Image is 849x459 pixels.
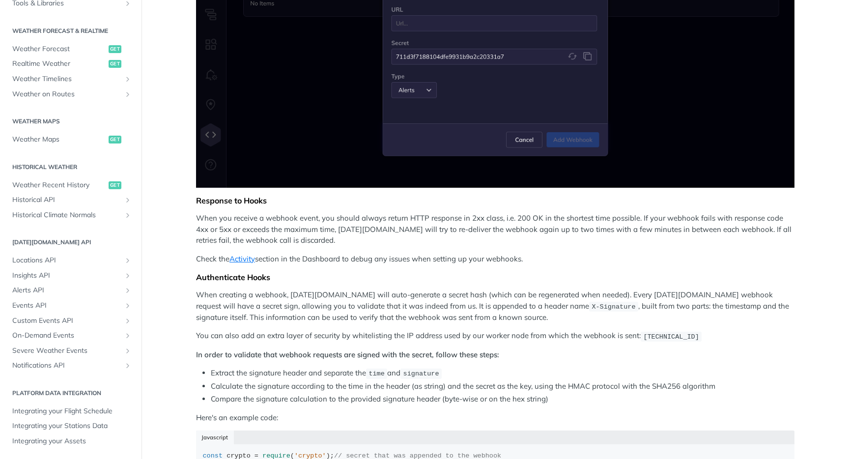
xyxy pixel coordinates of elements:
[124,287,132,294] button: Show subpages for Alerts API
[211,381,794,392] li: Calculate the signature according to the time in the header (as string) and the secret as the key...
[124,196,132,204] button: Show subpages for Historical API
[12,89,121,99] span: Weather on Routes
[7,344,134,358] a: Severe Weather EventsShow subpages for Severe Weather Events
[7,404,134,419] a: Integrating your Flight Schedule
[12,331,121,341] span: On-Demand Events
[12,256,121,265] span: Locations API
[7,163,134,172] h2: Historical Weather
[643,333,699,340] span: [TECHNICAL_ID]
[196,196,794,205] div: Response to Hooks
[12,180,106,190] span: Weather Recent History
[7,434,134,449] a: Integrating your Assets
[109,181,121,189] span: get
[12,316,121,326] span: Custom Events API
[211,394,794,405] li: Compare the signature calculation to the provided signature header (byte-wise or on the hex string)
[7,253,134,268] a: Locations APIShow subpages for Locations API
[12,286,121,295] span: Alerts API
[7,132,134,147] a: Weather Mapsget
[109,136,121,143] span: get
[12,301,121,311] span: Events API
[7,268,134,283] a: Insights APIShow subpages for Insights API
[7,328,134,343] a: On-Demand EventsShow subpages for On-Demand Events
[12,210,121,220] span: Historical Climate Normals
[124,90,132,98] button: Show subpages for Weather on Routes
[7,283,134,298] a: Alerts APIShow subpages for Alerts API
[7,238,134,247] h2: [DATE][DOMAIN_NAME] API
[7,389,134,398] h2: Platform DATA integration
[109,45,121,53] span: get
[12,406,132,416] span: Integrating your Flight Schedule
[7,298,134,313] a: Events APIShow subpages for Events API
[12,436,132,446] span: Integrating your Assets
[403,370,439,377] span: signature
[124,257,132,264] button: Show subpages for Locations API
[124,317,132,325] button: Show subpages for Custom Events API
[124,362,132,370] button: Show subpages for Notifications API
[124,302,132,310] button: Show subpages for Events API
[7,72,134,86] a: Weather TimelinesShow subpages for Weather Timelines
[124,272,132,280] button: Show subpages for Insights API
[124,332,132,340] button: Show subpages for On-Demand Events
[196,289,794,323] p: When creating a webhook, [DATE][DOMAIN_NAME] will auto-generate a secret hash (which can be regen...
[211,368,794,379] li: Extract the signature header and separate the and
[7,27,134,35] h2: Weather Forecast & realtime
[12,361,121,371] span: Notifications API
[7,419,134,433] a: Integrating your Stations Data
[12,271,121,281] span: Insights API
[7,358,134,373] a: Notifications APIShow subpages for Notifications API
[196,350,499,359] strong: In order to validate that webhook requests are signed with the secret, follow these steps:
[124,211,132,219] button: Show subpages for Historical Climate Normals
[7,193,134,207] a: Historical APIShow subpages for Historical API
[368,370,384,377] span: time
[12,195,121,205] span: Historical API
[12,346,121,356] span: Severe Weather Events
[7,178,134,193] a: Weather Recent Historyget
[12,135,106,144] span: Weather Maps
[7,208,134,223] a: Historical Climate NormalsShow subpages for Historical Climate Normals
[7,42,134,57] a: Weather Forecastget
[229,254,255,263] a: Activity
[124,347,132,355] button: Show subpages for Severe Weather Events
[196,412,794,424] p: Here's an example code:
[124,75,132,83] button: Show subpages for Weather Timelines
[12,59,106,69] span: Realtime Weather
[196,213,794,246] p: When you receive a webhook event, you should always return HTTP response in 2xx class, i.e. 200 O...
[196,272,794,282] div: Authenticate Hooks
[12,421,132,431] span: Integrating your Stations Data
[109,60,121,68] span: get
[7,117,134,126] h2: Weather Maps
[592,303,635,311] span: X-Signature
[12,74,121,84] span: Weather Timelines
[12,44,106,54] span: Weather Forecast
[7,87,134,102] a: Weather on RoutesShow subpages for Weather on Routes
[7,57,134,71] a: Realtime Weatherget
[7,314,134,328] a: Custom Events APIShow subpages for Custom Events API
[196,330,794,342] p: You can also add an extra layer of security by whitelisting the IP address used by our worker nod...
[196,254,794,265] p: Check the section in the Dashboard to debug any issues when setting up your webhooks.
